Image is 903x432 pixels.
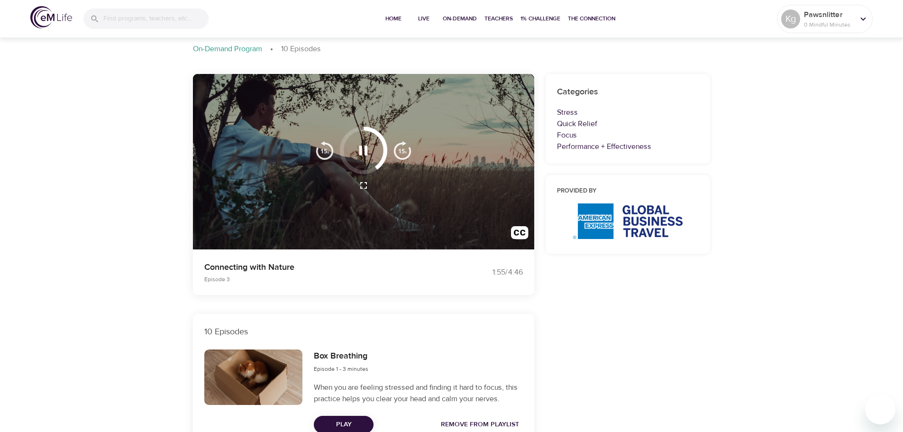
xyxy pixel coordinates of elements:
[511,226,529,244] img: open_caption.svg
[103,9,209,29] input: Find programs, teachers, etc...
[193,44,262,55] p: On-Demand Program
[557,186,699,196] h6: Provided by
[314,382,522,404] p: When you are feeling stressed and finding it hard to focus, this practice helps you clear your he...
[315,141,334,160] img: 15s_prev.svg
[557,85,699,99] h6: Categories
[865,394,895,424] iframe: Button to launch messaging window
[193,44,711,55] nav: breadcrumb
[382,14,405,24] span: Home
[204,275,440,284] p: Episode 3
[412,14,435,24] span: Live
[557,107,699,118] p: Stress
[573,203,683,239] img: AmEx%20GBT%20logo.png
[568,14,615,24] span: The Connection
[520,14,560,24] span: 1% Challenge
[281,44,321,55] p: 10 Episodes
[484,14,513,24] span: Teachers
[452,267,523,278] div: 1:55 / 4:46
[321,419,366,431] span: Play
[393,141,412,160] img: 15s_next.svg
[204,261,440,274] p: Connecting with Nature
[557,129,699,141] p: Focus
[804,9,854,20] p: Pawsnlitter
[314,365,368,373] span: Episode 1 - 3 minutes
[557,141,699,152] p: Performance + Effectiveness
[441,419,519,431] span: Remove from Playlist
[804,20,854,29] p: 0 Mindful Minutes
[505,221,534,249] button: Transcript/Closed Captions (c)
[781,9,800,28] div: Kg
[443,14,477,24] span: On-Demand
[30,6,72,28] img: logo
[557,118,699,129] p: Quick Relief
[314,349,368,363] h6: Box Breathing
[204,325,523,338] p: 10 Episodes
